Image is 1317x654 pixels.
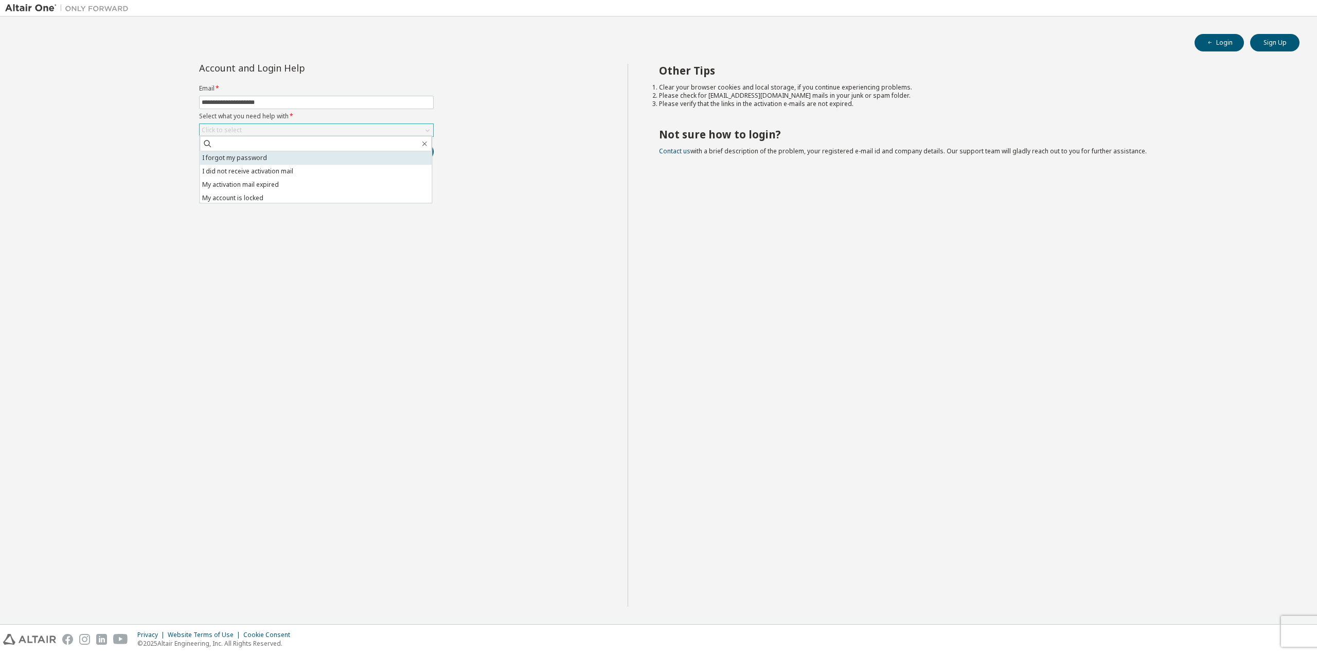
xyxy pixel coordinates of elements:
[79,634,90,645] img: instagram.svg
[1195,34,1244,51] button: Login
[659,64,1282,77] h2: Other Tips
[113,634,128,645] img: youtube.svg
[659,100,1282,108] li: Please verify that the links in the activation e-mails are not expired.
[659,92,1282,100] li: Please check for [EMAIL_ADDRESS][DOMAIN_NAME] mails in your junk or spam folder.
[243,631,296,639] div: Cookie Consent
[659,147,1147,155] span: with a brief description of the problem, your registered e-mail id and company details. Our suppo...
[3,634,56,645] img: altair_logo.svg
[659,83,1282,92] li: Clear your browser cookies and local storage, if you continue experiencing problems.
[199,112,434,120] label: Select what you need help with
[96,634,107,645] img: linkedin.svg
[199,84,434,93] label: Email
[202,126,242,134] div: Click to select
[199,64,387,72] div: Account and Login Help
[137,639,296,648] p: © 2025 Altair Engineering, Inc. All Rights Reserved.
[200,124,433,136] div: Click to select
[168,631,243,639] div: Website Terms of Use
[659,147,690,155] a: Contact us
[137,631,168,639] div: Privacy
[1250,34,1300,51] button: Sign Up
[200,151,432,165] li: I forgot my password
[62,634,73,645] img: facebook.svg
[659,128,1282,141] h2: Not sure how to login?
[5,3,134,13] img: Altair One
